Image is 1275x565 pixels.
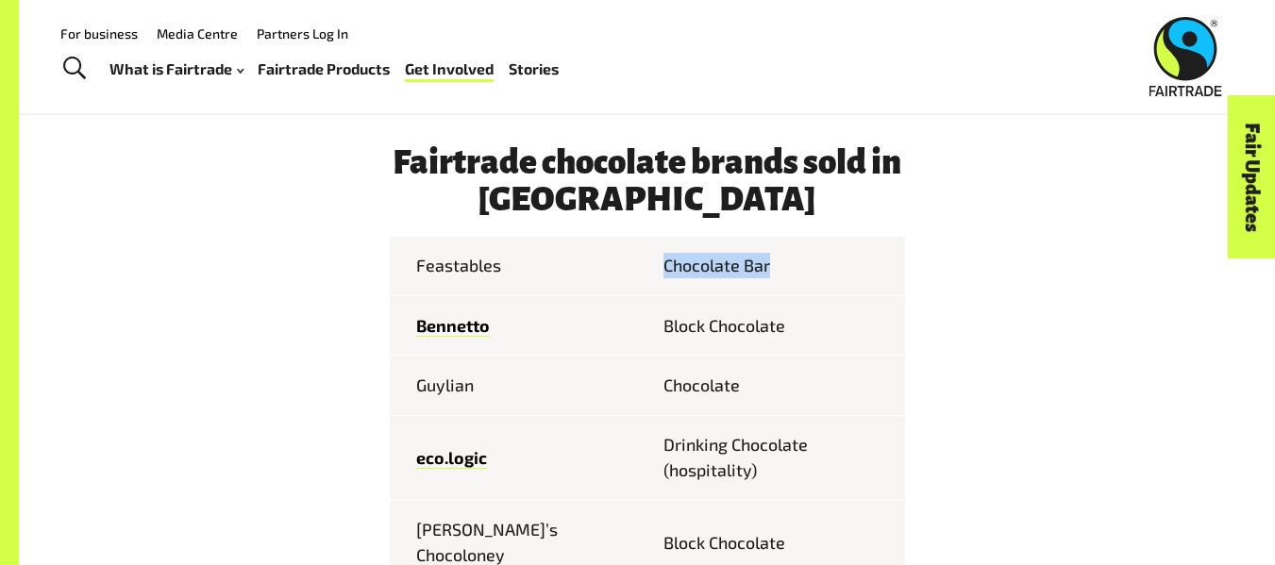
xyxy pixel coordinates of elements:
[416,447,487,469] a: eco.logic
[647,415,905,500] td: Drinking Chocolate (hospitality)
[258,56,390,83] a: Fairtrade Products
[1149,17,1222,96] img: Fairtrade Australia New Zealand logo
[257,25,348,42] a: Partners Log In
[390,237,647,296] td: Feastables
[647,237,905,296] td: Chocolate Bar
[157,25,238,42] a: Media Centre
[416,315,490,337] a: Bennetto
[390,144,905,218] h3: Fairtrade chocolate brands sold in [GEOGRAPHIC_DATA]
[647,356,905,415] td: Chocolate
[109,56,243,83] a: What is Fairtrade
[647,295,905,355] td: Block Chocolate
[509,56,559,83] a: Stories
[60,25,138,42] a: For business
[51,45,97,92] a: Toggle Search
[405,56,494,83] a: Get Involved
[390,356,647,415] td: Guylian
